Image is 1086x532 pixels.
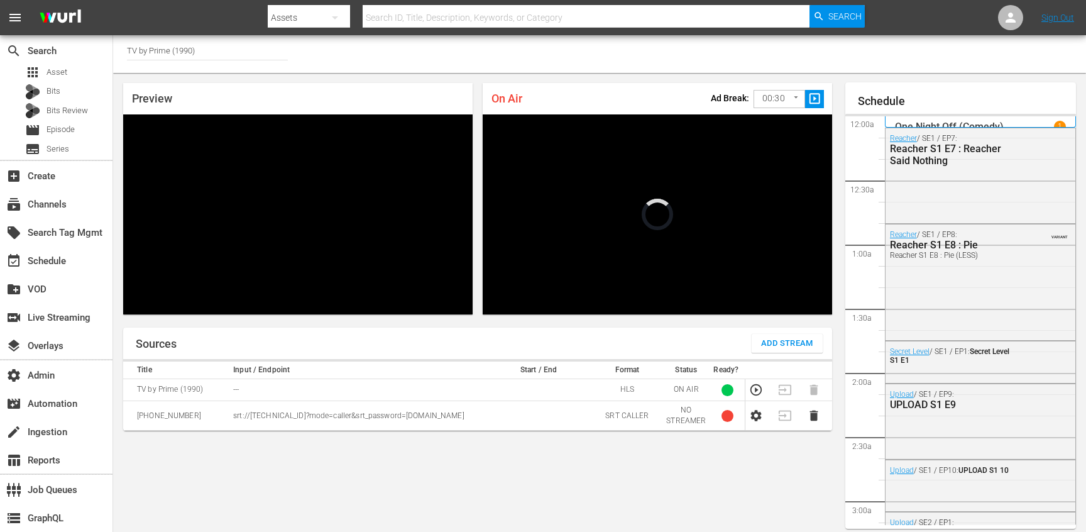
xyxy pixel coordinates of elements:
[754,87,805,111] div: 00:30
[958,466,1009,475] span: UPLOAD S1 10
[749,409,763,423] button: Configure
[47,85,60,97] span: Bits
[890,390,914,399] a: Upload
[25,103,40,118] div: Bits Review
[6,169,21,184] span: Create
[25,123,40,138] span: Episode
[1058,122,1062,131] p: 1
[858,95,1076,108] h1: Schedule
[6,338,21,353] span: Overlays
[25,84,40,99] div: Bits
[47,143,69,155] span: Series
[25,141,40,157] span: Series
[229,379,485,401] td: ---
[662,362,710,379] th: Status
[592,379,663,401] td: HLS
[662,379,710,401] td: ON AIR
[1051,229,1068,239] span: VARIANT
[710,362,745,379] th: Ready?
[895,121,1004,133] p: One Night Off (Comedy)
[6,482,21,497] span: Job Queues
[890,230,917,239] a: Reacher
[662,401,710,431] td: NO STREAMER
[890,347,930,356] a: Secret Level
[6,253,21,269] span: Schedule
[890,134,917,143] a: Reacher
[6,197,21,212] span: Channels
[123,401,229,431] td: [PHONE_NUMBER]
[47,104,88,117] span: Bits Review
[890,143,1016,167] div: Reacher S1 E7 : Reacher Said Nothing
[6,511,21,526] span: GraphQL
[761,336,813,351] span: Add Stream
[752,334,823,353] button: Add Stream
[229,362,485,379] th: Input / Endpoint
[890,347,1009,365] span: Secret Level S1 E1
[890,390,1016,411] div: / SE1 / EP9:
[47,66,67,79] span: Asset
[123,362,229,379] th: Title
[233,411,481,421] p: srt://[TECHNICAL_ID]?mode=caller&srt_password=[DOMAIN_NAME]
[485,362,591,379] th: Start / End
[890,518,914,527] a: Upload
[890,466,914,475] a: Upload
[136,338,177,350] h1: Sources
[6,453,21,468] span: Reports
[6,310,21,325] span: Live Streaming
[483,114,832,314] div: Video Player
[8,10,23,25] span: menu
[1041,13,1074,23] a: Sign Out
[25,65,40,80] span: Asset
[6,396,21,411] span: Automation
[808,92,822,106] span: slideshow_sharp
[809,5,865,28] button: Search
[47,123,75,136] span: Episode
[890,466,1016,475] div: / SE1 / EP10:
[890,251,1016,260] div: Reacher S1 E8 : Pie (LESS)
[890,399,1016,411] div: UPLOAD S1 E9
[890,239,1016,251] div: Reacher S1 E8 : Pie
[828,5,862,28] span: Search
[123,379,229,401] td: TV by Prime (1990)
[30,3,90,33] img: ans4CAIJ8jUAAAAAAAAAAAAAAAAAAAAAAAAgQb4GAAAAAAAAAAAAAAAAAAAAAAAAJMjXAAAAAAAAAAAAAAAAAAAAAAAAgAT5G...
[711,93,749,103] p: Ad Break:
[592,362,663,379] th: Format
[491,92,522,105] span: On Air
[6,368,21,383] span: Admin
[132,92,172,105] span: Preview
[807,409,821,423] button: Delete
[592,401,663,431] td: SRT CALLER
[6,43,21,58] span: Search
[890,134,1016,167] div: / SE1 / EP7:
[890,347,1016,365] div: / SE1 / EP1:
[890,230,1016,260] div: / SE1 / EP8:
[6,424,21,440] span: Ingestion
[6,225,21,240] span: Search Tag Mgmt
[6,282,21,297] span: VOD
[123,114,473,314] div: Video Player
